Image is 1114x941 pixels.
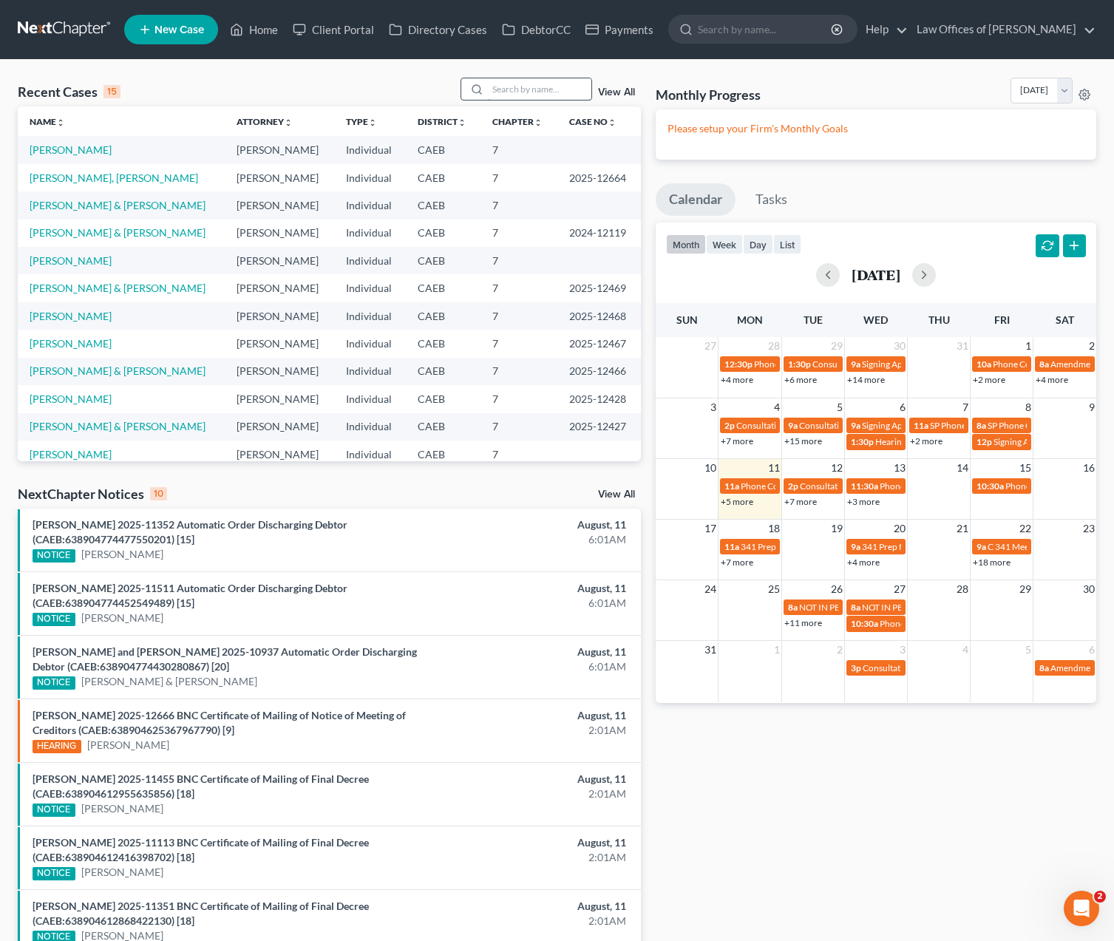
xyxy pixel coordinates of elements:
a: Chapterunfold_more [492,116,543,127]
span: 12p [977,436,992,447]
td: [PERSON_NAME] [225,413,334,441]
a: DebtorCC [495,16,578,43]
td: Individual [334,330,406,357]
td: [PERSON_NAME] [225,247,334,274]
div: HEARING [33,740,81,753]
a: +5 more [721,496,753,507]
i: unfold_more [458,118,466,127]
span: Consultation for [PERSON_NAME], Inaudible [863,662,1038,673]
span: 7 [961,398,970,416]
td: [PERSON_NAME] [225,358,334,385]
a: +7 more [721,435,753,446]
td: 2025-12467 [557,330,641,357]
td: 2024-12119 [557,220,641,247]
div: Recent Cases [18,83,120,101]
span: 8a [1039,662,1049,673]
span: 30 [892,337,907,355]
td: 2025-12468 [557,302,641,330]
a: [PERSON_NAME] 2025-11351 BNC Certificate of Mailing of Final Decree (CAEB:638904612868422130) [18] [33,900,369,927]
a: [PERSON_NAME] [87,738,169,753]
td: [PERSON_NAME] [225,385,334,412]
span: Wed [863,313,888,326]
div: 2:01AM [438,850,625,865]
div: August, 11 [438,835,625,850]
td: 7 [480,247,557,274]
td: [PERSON_NAME] [225,136,334,163]
span: 9a [851,359,860,370]
div: NextChapter Notices [18,485,167,503]
i: unfold_more [608,118,617,127]
td: Individual [334,247,406,274]
span: 11a [724,480,739,492]
td: CAEB [406,220,480,247]
span: 11 [767,459,781,477]
a: [PERSON_NAME] [30,448,112,461]
p: Please setup your Firm's Monthly Goals [668,121,1084,136]
a: [PERSON_NAME] & [PERSON_NAME] [30,420,206,432]
td: 2025-12469 [557,274,641,302]
a: [PERSON_NAME] 2025-11113 BNC Certificate of Mailing of Final Decree (CAEB:638904612416398702) [18] [33,836,369,863]
span: Thu [928,313,950,326]
span: 2 [1094,891,1106,903]
td: 2025-12466 [557,358,641,385]
i: unfold_more [534,118,543,127]
span: 11a [724,541,739,552]
a: [PERSON_NAME] [30,337,112,350]
span: 6 [1087,641,1096,659]
span: 5 [1024,641,1033,659]
a: Client Portal [285,16,381,43]
a: +15 more [784,435,822,446]
span: 2 [1087,337,1096,355]
td: Individual [334,441,406,468]
td: CAEB [406,413,480,441]
span: 29 [1018,580,1033,598]
a: [PERSON_NAME] [81,611,163,625]
a: [PERSON_NAME] & [PERSON_NAME] [30,282,206,294]
span: 341 Prep for [PERSON_NAME] [862,541,982,552]
span: 9a [977,541,986,552]
span: 10 [703,459,718,477]
td: Individual [334,220,406,247]
a: Case Nounfold_more [569,116,617,127]
a: [PERSON_NAME] [81,865,163,880]
span: 9a [851,420,860,431]
div: NOTICE [33,676,75,690]
td: Individual [334,274,406,302]
a: +18 more [973,557,1011,568]
span: 17 [703,520,718,537]
span: 16 [1081,459,1096,477]
span: 1 [1024,337,1033,355]
td: CAEB [406,191,480,219]
a: [PERSON_NAME] & [PERSON_NAME] [81,674,257,689]
td: [PERSON_NAME] [225,274,334,302]
span: 8a [1039,359,1049,370]
div: 2:01AM [438,787,625,801]
a: [PERSON_NAME] [30,310,112,322]
span: 18 [767,520,781,537]
span: 1 [772,641,781,659]
a: Help [858,16,908,43]
span: Sun [676,313,698,326]
td: 7 [480,220,557,247]
div: 2:01AM [438,723,625,738]
span: NOT IN PERSON APPTS. [799,602,893,613]
span: 9a [788,420,798,431]
span: 12:30p [724,359,753,370]
a: View All [598,489,635,500]
span: Consultation for [PERSON_NAME] [736,420,871,431]
span: 1:30p [851,436,874,447]
span: 31 [955,337,970,355]
td: Individual [334,191,406,219]
div: 6:01AM [438,659,625,674]
td: 7 [480,164,557,191]
div: NOTICE [33,549,75,563]
a: [PERSON_NAME] and [PERSON_NAME] 2025-10937 Automatic Order Discharging Debtor (CAEB:6389047744302... [33,645,417,673]
iframe: Intercom live chat [1064,891,1099,926]
span: 28 [955,580,970,598]
div: NOTICE [33,867,75,880]
i: unfold_more [368,118,377,127]
span: 13 [892,459,907,477]
span: 2 [835,641,844,659]
td: 7 [480,330,557,357]
a: +4 more [1036,374,1068,385]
